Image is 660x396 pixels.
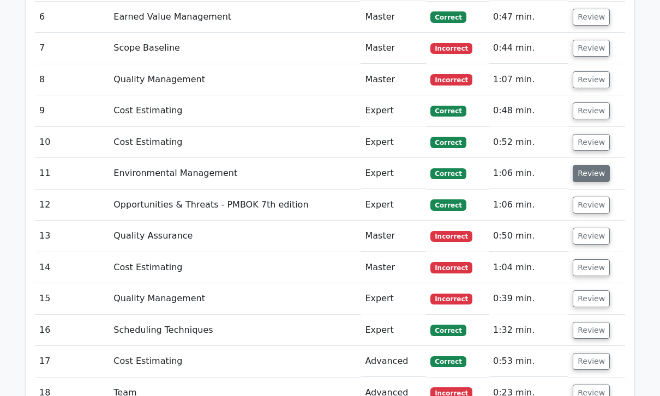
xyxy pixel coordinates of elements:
[35,221,109,252] td: 13
[109,221,361,252] td: Quality Assurance
[35,33,109,64] td: 7
[489,2,568,33] td: 0:47 min.
[361,315,426,346] td: Expert
[489,315,568,346] td: 1:32 min.
[35,127,109,158] td: 10
[109,2,361,33] td: Earned Value Management
[35,64,109,95] td: 8
[35,2,109,33] td: 6
[109,252,361,283] td: Cost Estimating
[109,283,361,314] td: Quality Management
[35,190,109,221] td: 12
[489,95,568,126] td: 0:48 min.
[430,356,466,367] span: Correct
[361,33,426,64] td: Master
[489,64,568,95] td: 1:07 min.
[489,33,568,64] td: 0:44 min.
[430,43,472,54] span: Incorrect
[35,158,109,189] td: 11
[573,71,610,88] button: Review
[35,95,109,126] td: 9
[109,158,361,189] td: Environmental Management
[430,199,466,210] span: Correct
[430,262,472,273] span: Incorrect
[109,127,361,158] td: Cost Estimating
[35,315,109,346] td: 16
[573,134,610,151] button: Review
[361,2,426,33] td: Master
[361,127,426,158] td: Expert
[361,158,426,189] td: Expert
[361,190,426,221] td: Expert
[35,252,109,283] td: 14
[489,190,568,221] td: 1:06 min.
[573,197,610,214] button: Review
[489,221,568,252] td: 0:50 min.
[430,231,472,242] span: Incorrect
[109,346,361,377] td: Cost Estimating
[35,346,109,377] td: 17
[361,283,426,314] td: Expert
[109,33,361,64] td: Scope Baseline
[35,283,109,314] td: 15
[489,283,568,314] td: 0:39 min.
[430,11,466,22] span: Correct
[573,259,610,276] button: Review
[430,325,466,336] span: Correct
[573,102,610,119] button: Review
[430,106,466,117] span: Correct
[489,127,568,158] td: 0:52 min.
[573,322,610,339] button: Review
[573,290,610,307] button: Review
[573,9,610,26] button: Review
[430,294,472,304] span: Incorrect
[361,252,426,283] td: Master
[573,40,610,57] button: Review
[109,95,361,126] td: Cost Estimating
[573,228,610,245] button: Review
[109,64,361,95] td: Quality Management
[361,346,426,377] td: Advanced
[361,95,426,126] td: Expert
[573,353,610,370] button: Review
[489,158,568,189] td: 1:06 min.
[361,64,426,95] td: Master
[489,346,568,377] td: 0:53 min.
[573,165,610,182] button: Review
[430,137,466,148] span: Correct
[109,190,361,221] td: Opportunities & Threats - PMBOK 7th edition
[361,221,426,252] td: Master
[430,168,466,179] span: Correct
[489,252,568,283] td: 1:04 min.
[430,74,472,85] span: Incorrect
[109,315,361,346] td: Scheduling Techniques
